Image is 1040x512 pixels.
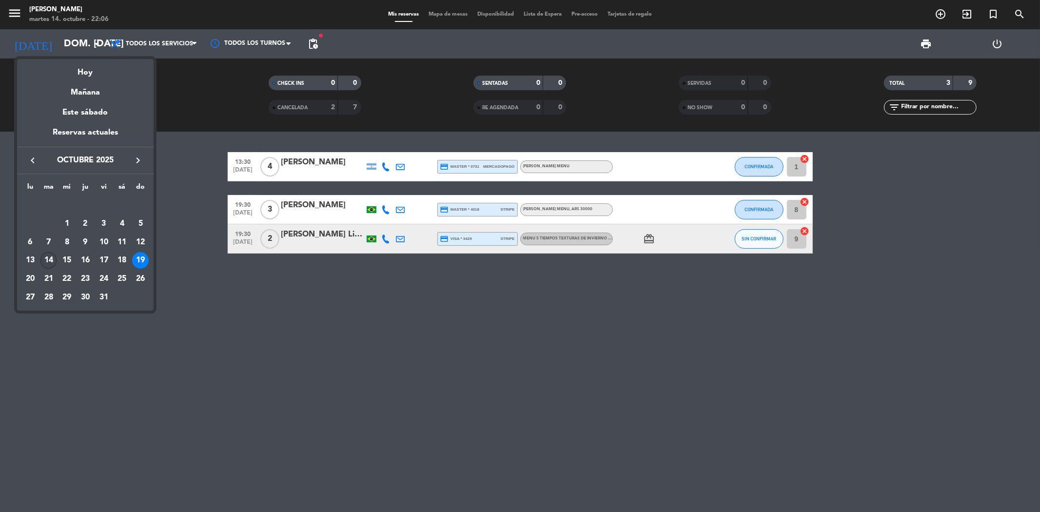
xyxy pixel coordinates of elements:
div: 8 [59,234,75,251]
button: keyboard_arrow_left [24,154,41,167]
td: 15 de octubre de 2025 [58,252,76,270]
td: 1 de octubre de 2025 [58,215,76,233]
div: 17 [96,252,112,269]
div: 1 [59,216,75,232]
td: 9 de octubre de 2025 [76,233,95,252]
td: 23 de octubre de 2025 [76,270,95,288]
td: 26 de octubre de 2025 [131,270,150,288]
div: 10 [96,234,112,251]
div: 25 [114,271,130,287]
th: jueves [76,181,95,197]
td: 27 de octubre de 2025 [21,288,39,307]
td: 22 de octubre de 2025 [58,270,76,288]
td: 28 de octubre de 2025 [39,288,58,307]
div: 28 [40,289,57,306]
div: 6 [22,234,39,251]
td: 21 de octubre de 2025 [39,270,58,288]
div: 27 [22,289,39,306]
td: 16 de octubre de 2025 [76,252,95,270]
div: 7 [40,234,57,251]
td: 29 de octubre de 2025 [58,288,76,307]
td: 10 de octubre de 2025 [95,233,113,252]
div: 14 [40,252,57,269]
td: 7 de octubre de 2025 [39,233,58,252]
div: Mañana [17,79,154,99]
div: 4 [114,216,130,232]
div: Hoy [17,59,154,79]
div: 31 [96,289,112,306]
div: 19 [132,252,149,269]
div: 11 [114,234,130,251]
div: 24 [96,271,112,287]
div: 5 [132,216,149,232]
div: 23 [77,271,94,287]
td: 19 de octubre de 2025 [131,252,150,270]
div: 18 [114,252,130,269]
td: 4 de octubre de 2025 [113,215,132,233]
div: Reservas actuales [17,126,154,146]
td: 11 de octubre de 2025 [113,233,132,252]
td: 2 de octubre de 2025 [76,215,95,233]
td: 12 de octubre de 2025 [131,233,150,252]
div: 30 [77,289,94,306]
div: 15 [59,252,75,269]
td: 13 de octubre de 2025 [21,252,39,270]
div: 29 [59,289,75,306]
div: 26 [132,271,149,287]
td: 17 de octubre de 2025 [95,252,113,270]
div: 13 [22,252,39,269]
td: OCT. [21,197,150,215]
div: 16 [77,252,94,269]
div: 3 [96,216,112,232]
td: 5 de octubre de 2025 [131,215,150,233]
span: octubre 2025 [41,154,129,167]
td: 30 de octubre de 2025 [76,288,95,307]
i: keyboard_arrow_left [27,155,39,166]
td: 24 de octubre de 2025 [95,270,113,288]
td: 14 de octubre de 2025 [39,252,58,270]
td: 6 de octubre de 2025 [21,233,39,252]
div: 21 [40,271,57,287]
div: 22 [59,271,75,287]
th: sábado [113,181,132,197]
th: miércoles [58,181,76,197]
div: 20 [22,271,39,287]
div: 9 [77,234,94,251]
td: 25 de octubre de 2025 [113,270,132,288]
div: Este sábado [17,99,154,126]
th: domingo [131,181,150,197]
button: keyboard_arrow_right [129,154,147,167]
td: 3 de octubre de 2025 [95,215,113,233]
td: 31 de octubre de 2025 [95,288,113,307]
i: keyboard_arrow_right [132,155,144,166]
div: 2 [77,216,94,232]
th: viernes [95,181,113,197]
td: 18 de octubre de 2025 [113,252,132,270]
th: lunes [21,181,39,197]
td: 8 de octubre de 2025 [58,233,76,252]
td: 20 de octubre de 2025 [21,270,39,288]
th: martes [39,181,58,197]
div: 12 [132,234,149,251]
